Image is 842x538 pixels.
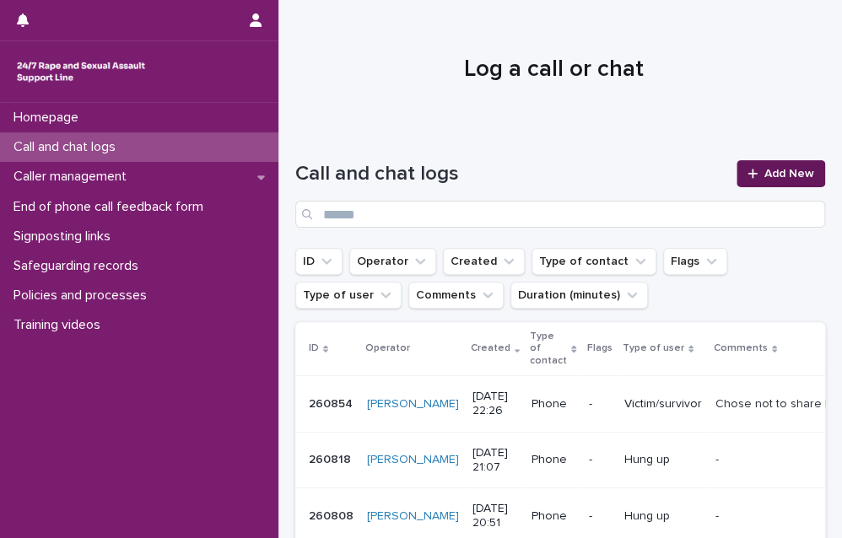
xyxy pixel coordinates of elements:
p: Type of contact [530,327,567,370]
a: [PERSON_NAME] [367,453,459,467]
p: End of phone call feedback form [7,199,217,215]
h1: Log a call or chat [295,56,812,84]
p: Policies and processes [7,288,160,304]
button: Type of user [295,282,402,309]
p: Call and chat logs [7,139,129,155]
p: Created [471,339,510,358]
p: Homepage [7,110,92,126]
button: Duration (minutes) [510,282,648,309]
p: Hung up [624,453,702,467]
input: Search [295,201,825,228]
p: Caller management [7,169,140,185]
p: 260818 [309,449,354,467]
p: 260854 [309,394,356,412]
button: Created [443,248,525,275]
p: Victim/survivor [624,397,702,412]
img: rhQMoQhaT3yELyF149Cw [13,55,148,89]
a: Add New [737,160,825,187]
button: Flags [663,248,727,275]
p: - [589,453,611,467]
p: Training videos [7,317,114,333]
p: ID [309,339,319,358]
p: Phone [532,397,575,412]
p: Phone [532,509,575,524]
p: - [589,397,611,412]
h1: Call and chat logs [295,162,726,186]
p: Safeguarding records [7,258,152,274]
p: Operator [365,339,410,358]
p: - [715,506,722,524]
p: Phone [532,453,575,467]
p: [DATE] 20:51 [472,502,518,530]
p: Signposting links [7,229,124,245]
p: - [589,509,611,524]
a: [PERSON_NAME] [367,509,459,524]
p: - [715,449,722,467]
button: Operator [349,248,436,275]
p: Flags [587,339,613,358]
p: Type of user [623,339,684,358]
p: 260808 [309,506,357,524]
p: Hung up [624,509,702,524]
span: Add New [764,168,814,180]
p: [DATE] 21:07 [472,446,518,475]
button: Comments [408,282,504,309]
p: Comments [714,339,768,358]
button: ID [295,248,343,275]
p: [DATE] 22:26 [472,390,518,418]
button: Type of contact [532,248,656,275]
a: [PERSON_NAME] [367,397,459,412]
